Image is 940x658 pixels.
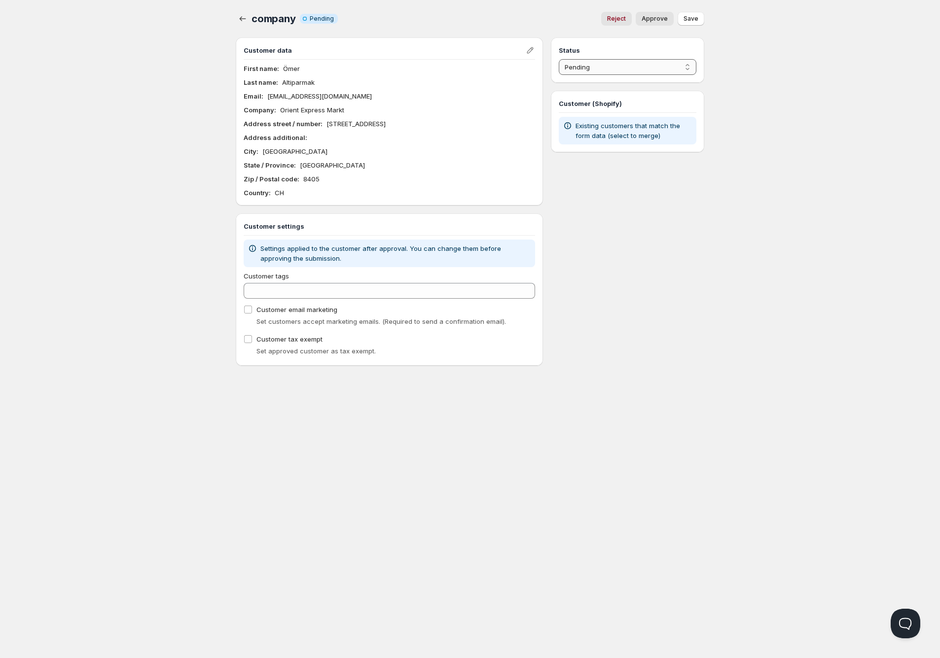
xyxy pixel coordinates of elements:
h3: Customer data [244,45,525,55]
p: Orient Express Markt [280,105,344,115]
b: Zip / Postal code : [244,175,299,183]
iframe: Help Scout Beacon - Open [891,609,920,638]
span: Reject [607,15,626,23]
button: Reject [601,12,632,26]
span: Customer email marketing [256,306,337,313]
button: Save [678,12,704,26]
b: City : [244,147,258,155]
span: Pending [310,15,334,23]
span: Approve [642,15,668,23]
b: Email : [244,92,263,100]
span: Customer tags [244,272,289,280]
p: Existing customers that match the form data (select to merge) [576,121,692,140]
span: company [252,13,296,25]
b: Last name : [244,78,278,86]
p: [EMAIL_ADDRESS][DOMAIN_NAME] [267,91,372,101]
b: Company : [244,106,276,114]
p: Altiparmak [282,77,315,87]
span: Set approved customer as tax exempt. [256,347,376,355]
b: Country : [244,189,271,197]
p: 8405 [303,174,320,184]
p: [GEOGRAPHIC_DATA] [300,160,365,170]
h3: Customer settings [244,221,535,231]
p: [GEOGRAPHIC_DATA] [262,146,327,156]
p: CH [275,188,284,198]
button: Edit [523,43,537,57]
b: Address additional : [244,134,307,141]
h3: Status [559,45,696,55]
span: Customer tax exempt [256,335,323,343]
b: First name : [244,65,279,72]
span: Set customers accept marketing emails. (Required to send a confirmation email). [256,317,506,325]
b: State / Province : [244,161,296,169]
h3: Customer (Shopify) [559,99,696,108]
b: Address street / number : [244,120,323,128]
p: Ömer [283,64,300,73]
button: Approve [636,12,674,26]
p: [STREET_ADDRESS] [326,119,386,129]
span: Save [684,15,698,23]
p: Settings applied to the customer after approval. You can change them before approving the submiss... [260,243,531,263]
